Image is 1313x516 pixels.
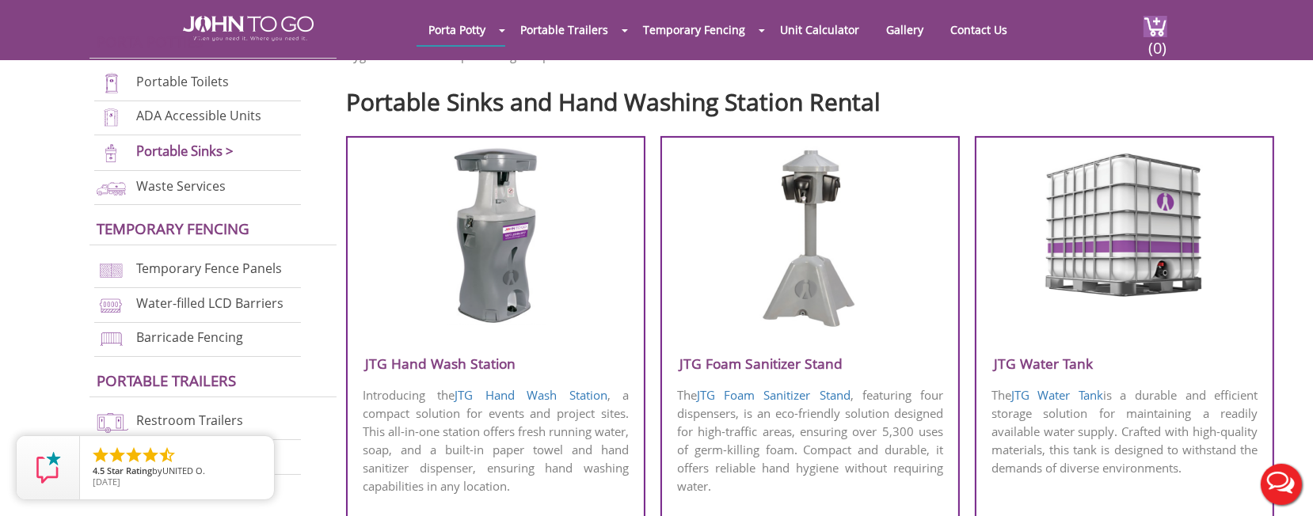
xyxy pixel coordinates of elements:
span: by [93,466,261,477]
img: waste-services-new.png [94,177,128,199]
h2: Portable Sinks and Hand Washing Station Rental [346,81,1289,115]
li:  [108,446,127,465]
li:  [91,446,110,465]
img: restroom-trailers-new.png [94,412,128,433]
a: Portable Trailers [508,14,620,45]
span: Star Rating [107,465,152,476]
p: The , featuring four dispensers, is an eco-friendly solution designed for high-traffic areas, ens... [662,385,958,497]
a: Porta Potty [417,14,497,45]
img: handwash-station.png [445,146,546,325]
h3: JTG Hand Wash Station [348,351,644,377]
a: JTG Hand Wash Station [455,387,607,403]
p: The is a durable and efficient storage solution for maintaining a readily available water supply.... [976,385,1273,479]
span: UNITED O. [162,465,205,476]
p: Introducing the , a compact solution for events and project sites. This all-in-one station offers... [348,385,644,497]
h3: JTG Water Tank [976,351,1273,377]
a: Porta Potties [97,32,203,51]
img: foam-sanitizor.png [756,146,864,327]
span: (0) [1148,25,1167,59]
h3: JTG Foam Sanitizer Stand [662,351,958,377]
a: Restroom Trailers [136,412,243,429]
a: Portable Toilets [136,73,229,90]
img: JOHN to go [183,16,314,41]
a: Portable trailers [97,370,236,390]
span: 4.5 [93,465,105,476]
img: chan-link-fencing-new.png [94,260,128,281]
img: water-filled%20barriers-new.png [94,294,128,316]
img: portable-toilets-new.png [94,73,128,94]
a: Unit Calculator [768,14,871,45]
a: Barricade Fencing [136,329,243,347]
img: barricade-fencing-icon-new.png [94,328,128,350]
button: Live Chat [1250,453,1313,516]
a: Temporary Fence Panels [136,260,282,277]
a: Contact Us [938,14,1019,45]
a: JTG Foam Sanitizer Stand [697,387,851,403]
img: portable-sinks-new.png [94,142,128,164]
a: Water-filled LCD Barriers [136,294,284,312]
li:  [141,446,160,465]
a: Temporary Fencing [97,218,249,238]
a: ADA Accessible Units [136,108,261,125]
img: Review Rating [32,452,64,484]
a: Temporary Fencing [631,14,757,45]
img: ADA-units-new.png [94,107,128,128]
a: Gallery [874,14,935,45]
a: JTG Water Tank [1011,387,1103,403]
a: Waste Services [136,177,226,195]
li:  [124,446,143,465]
a: Portable Sinks > [136,142,234,160]
img: cart a [1144,16,1167,37]
span: [DATE] [93,476,120,488]
img: water-tank.png [1039,146,1210,298]
li:  [158,446,177,465]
